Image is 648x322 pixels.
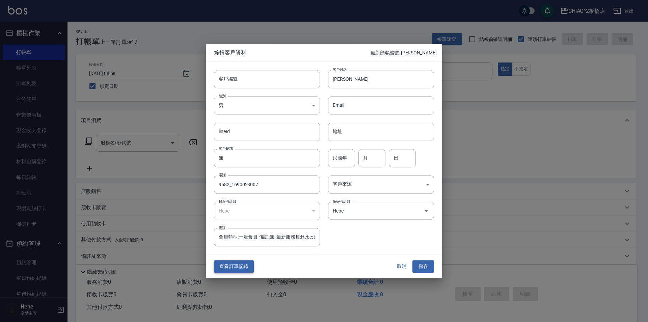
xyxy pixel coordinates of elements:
[219,146,233,151] label: 客戶暱稱
[371,49,437,56] p: 最新顧客編號: [PERSON_NAME]
[333,67,347,72] label: 客戶姓名
[412,261,434,273] button: 儲存
[214,49,371,56] span: 編輯客戶資料
[214,202,320,220] div: Hebe
[421,205,432,216] button: Open
[219,225,226,230] label: 備註
[214,261,254,273] button: 查看訂單記錄
[391,261,412,273] button: 取消
[219,199,236,204] label: 最近設計師
[333,199,350,204] label: 偏好設計師
[219,172,226,177] label: 電話
[214,96,320,115] div: 男
[219,93,226,98] label: 性別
